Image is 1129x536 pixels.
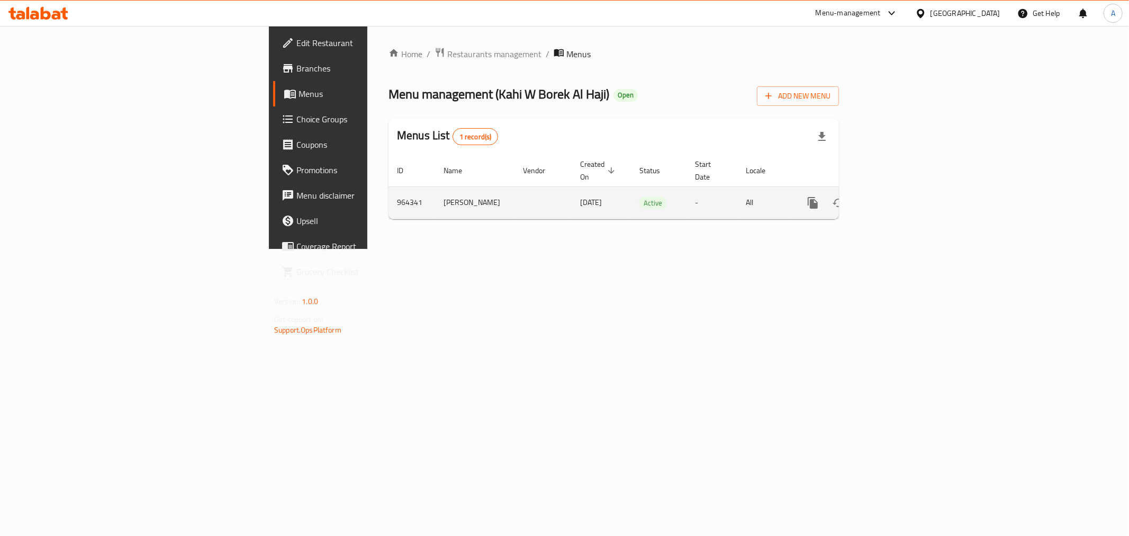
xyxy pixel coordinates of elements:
span: Active [639,197,666,209]
span: Edit Restaurant [296,37,449,49]
span: Vendor [523,164,559,177]
li: / [546,48,549,60]
span: 1.0.0 [302,294,318,308]
span: 1 record(s) [453,132,498,142]
span: Open [613,91,638,100]
span: Created On [580,158,618,183]
span: Restaurants management [447,48,541,60]
a: Support.OpsPlatform [274,323,341,337]
span: Upsell [296,215,449,227]
a: Edit Restaurant [273,30,457,56]
span: Coverage Report [296,240,449,253]
span: ID [397,164,417,177]
a: Coverage Report [273,234,457,259]
span: Menus [299,87,449,100]
div: Active [639,196,666,209]
div: Open [613,89,638,102]
span: Status [639,164,674,177]
table: enhanced table [389,155,910,219]
h2: Menus List [397,128,498,145]
a: Upsell [273,208,457,234]
span: Menu management ( Kahi W Borek Al Haji ) [389,82,609,106]
span: Version: [274,294,300,308]
span: Menu disclaimer [296,189,449,202]
span: Coupons [296,138,449,151]
span: Menus [566,48,591,60]
a: Promotions [273,157,457,183]
a: Menus [273,81,457,106]
span: Branches [296,62,449,75]
span: Grocery Checklist [296,265,449,278]
nav: breadcrumb [389,47,839,61]
span: [DATE] [580,195,602,209]
td: - [687,186,737,219]
span: Promotions [296,164,449,176]
td: All [737,186,792,219]
span: Add New Menu [765,90,830,103]
button: Add New Menu [757,86,839,106]
td: [PERSON_NAME] [435,186,514,219]
a: Branches [273,56,457,81]
a: Coupons [273,132,457,157]
div: Menu-management [816,7,881,20]
span: Start Date [695,158,725,183]
span: Name [444,164,476,177]
div: Total records count [453,128,499,145]
span: A [1111,7,1115,19]
a: Menu disclaimer [273,183,457,208]
a: Choice Groups [273,106,457,132]
div: [GEOGRAPHIC_DATA] [931,7,1000,19]
a: Grocery Checklist [273,259,457,284]
span: Get support on: [274,312,323,326]
a: Restaurants management [435,47,541,61]
span: Locale [746,164,779,177]
button: more [800,190,826,216]
th: Actions [792,155,910,187]
button: Change Status [826,190,851,216]
span: Choice Groups [296,113,449,126]
div: Export file [809,124,835,149]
